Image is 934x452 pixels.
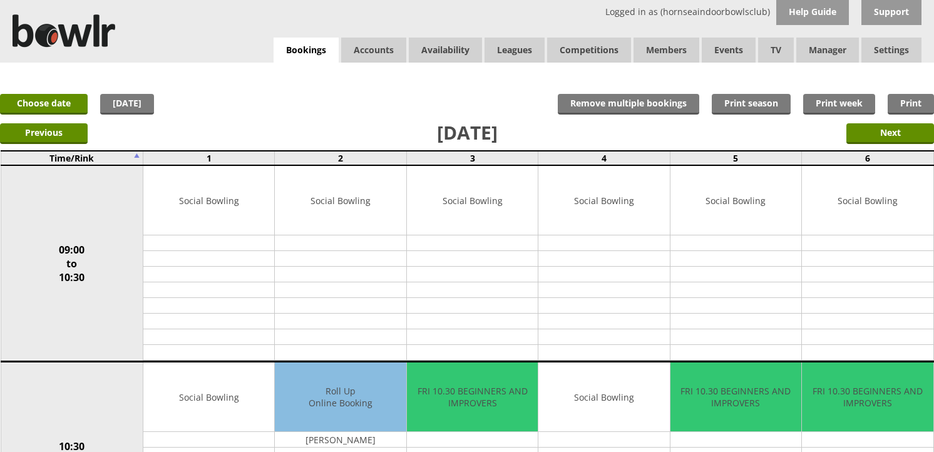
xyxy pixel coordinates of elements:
td: 4 [538,151,670,165]
a: Print season [712,94,791,115]
td: FRI 10.30 BEGINNERS AND IMPROVERS [407,362,538,432]
span: Settings [861,38,921,63]
td: Roll Up Online Booking [275,362,406,432]
td: 2 [275,151,406,165]
span: Manager [796,38,859,63]
td: Social Bowling [538,166,669,235]
td: Social Bowling [538,362,669,432]
a: Events [702,38,756,63]
input: Next [846,123,934,144]
td: Time/Rink [1,151,143,165]
td: 09:00 to 10:30 [1,165,143,362]
td: 3 [406,151,538,165]
td: 6 [802,151,933,165]
a: Bookings [274,38,339,63]
td: 5 [670,151,801,165]
td: Social Bowling [143,362,274,432]
input: Remove multiple bookings [558,94,699,115]
a: Print [888,94,934,115]
td: FRI 10.30 BEGINNERS AND IMPROVERS [670,362,801,432]
span: Members [634,38,699,63]
td: Social Bowling [802,166,933,235]
td: FRI 10.30 BEGINNERS AND IMPROVERS [802,362,933,432]
td: Social Bowling [407,166,538,235]
a: [DATE] [100,94,154,115]
a: Print week [803,94,875,115]
a: Leagues [485,38,545,63]
a: Competitions [547,38,631,63]
td: [PERSON_NAME] [275,432,406,448]
td: Social Bowling [143,166,274,235]
span: TV [758,38,794,63]
td: 1 [143,151,275,165]
td: Social Bowling [275,166,406,235]
span: Accounts [341,38,406,63]
a: Availability [409,38,482,63]
td: Social Bowling [670,166,801,235]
